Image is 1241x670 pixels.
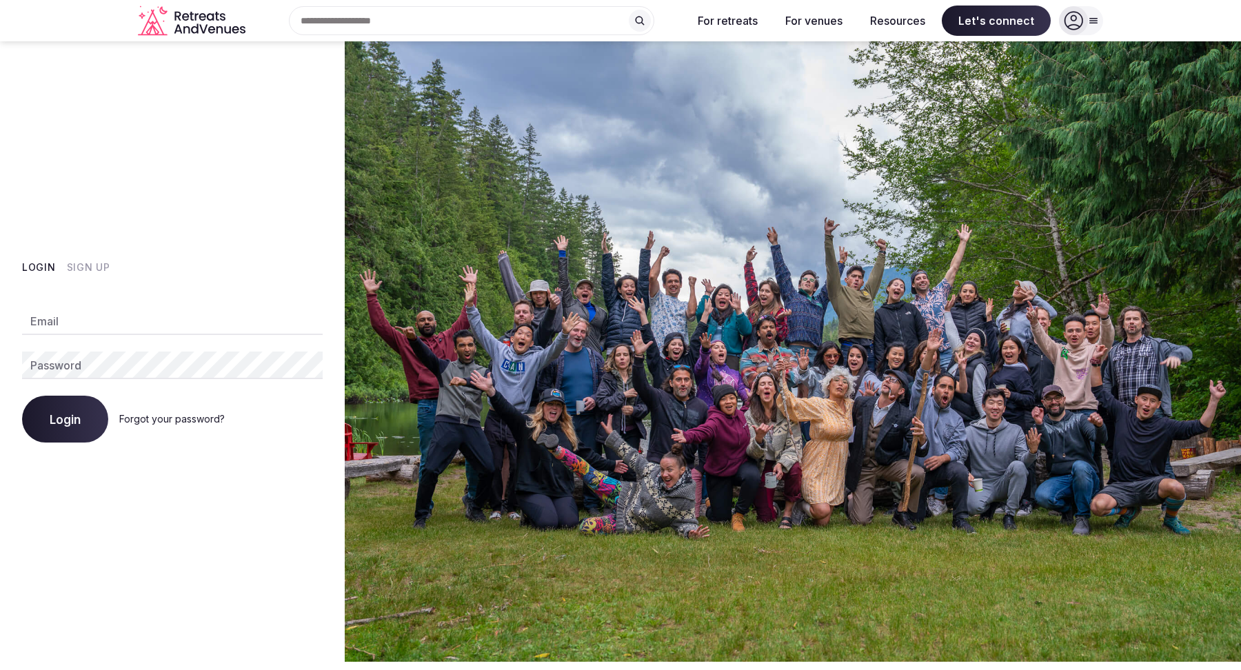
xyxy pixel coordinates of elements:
a: Visit the homepage [138,6,248,37]
button: For retreats [687,6,769,36]
button: For venues [774,6,854,36]
img: My Account Background [345,41,1241,662]
button: Login [22,261,56,274]
a: Forgot your password? [119,413,225,425]
span: Login [50,412,81,426]
span: Let's connect [942,6,1051,36]
button: Sign Up [67,261,110,274]
button: Login [22,396,108,443]
svg: Retreats and Venues company logo [138,6,248,37]
button: Resources [859,6,936,36]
